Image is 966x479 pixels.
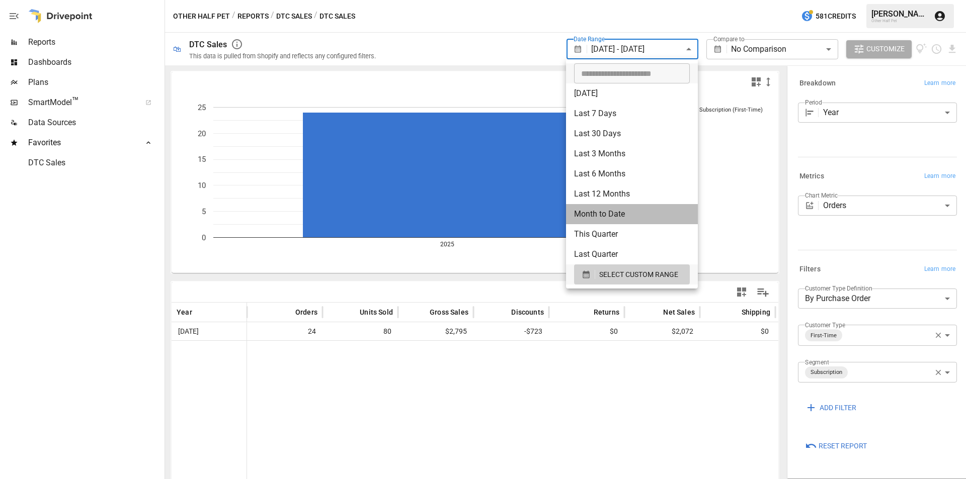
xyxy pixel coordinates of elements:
button: SELECT CUSTOM RANGE [574,264,690,284]
li: Month to Date [566,204,698,224]
li: Last 6 Months [566,164,698,184]
li: Last Quarter [566,244,698,264]
li: Last 12 Months [566,184,698,204]
li: Last 30 Days [566,124,698,144]
span: SELECT CUSTOM RANGE [599,268,678,281]
li: [DATE] [566,83,698,104]
li: Last 7 Days [566,104,698,124]
li: Last 3 Months [566,144,698,164]
li: This Quarter [566,224,698,244]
